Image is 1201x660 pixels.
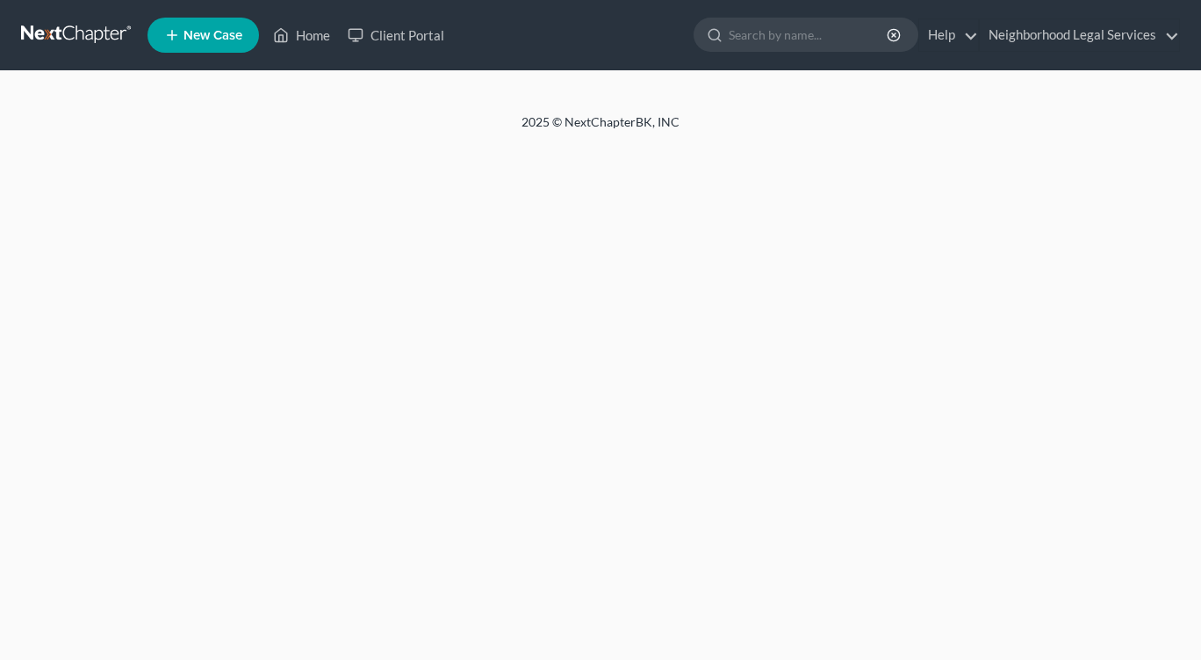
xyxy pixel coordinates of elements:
div: 2025 © NextChapterBK, INC [100,113,1101,145]
a: Home [264,19,339,51]
span: New Case [183,29,242,42]
input: Search by name... [729,18,889,51]
a: Client Portal [339,19,453,51]
a: Help [919,19,978,51]
a: Neighborhood Legal Services [980,19,1179,51]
